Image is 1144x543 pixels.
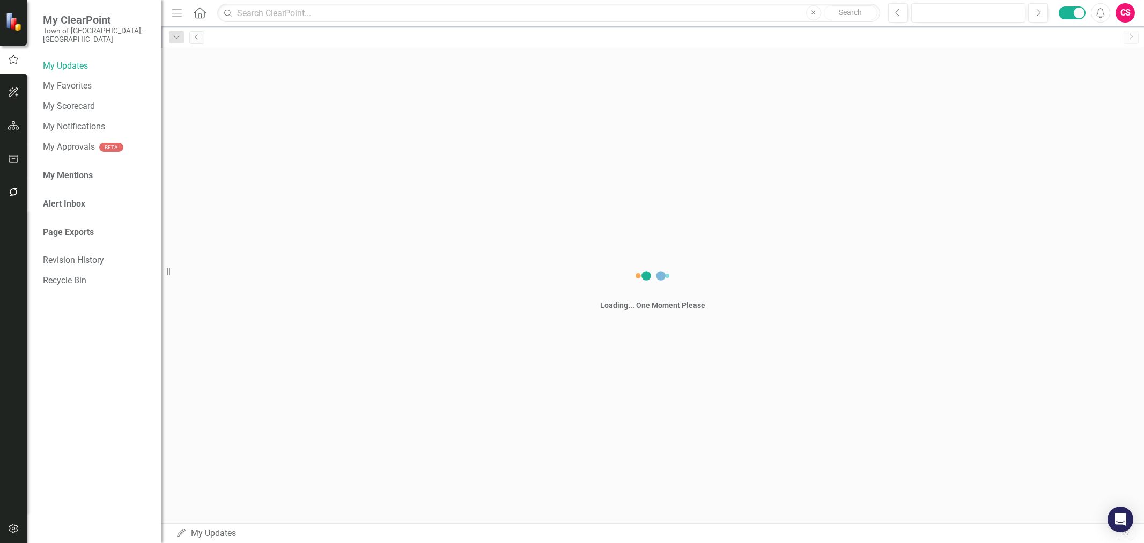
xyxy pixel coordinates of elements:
a: My Mentions [43,170,93,182]
button: CS [1116,3,1135,23]
a: My Scorecard [43,100,150,113]
img: ClearPoint Strategy [5,12,25,32]
span: My ClearPoint [43,13,150,26]
a: My Approvals [43,141,95,153]
div: Open Intercom Messenger [1108,507,1133,532]
div: BETA [99,143,123,152]
button: Search [824,5,877,20]
a: Recycle Bin [43,275,150,287]
a: My Updates [43,60,150,72]
small: Town of [GEOGRAPHIC_DATA], [GEOGRAPHIC_DATA] [43,26,150,44]
input: Search ClearPoint... [217,4,880,23]
div: Loading... One Moment Please [600,300,705,311]
a: Page Exports [43,226,94,239]
a: Revision History [43,254,150,267]
a: My Notifications [43,121,150,133]
span: Search [839,8,862,17]
a: My Favorites [43,80,150,92]
div: My Updates [176,527,1118,540]
a: Alert Inbox [43,198,85,210]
